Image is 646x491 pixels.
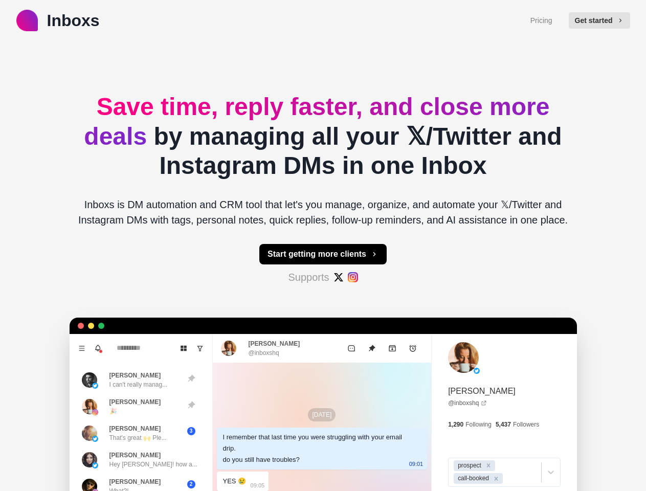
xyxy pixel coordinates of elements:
[109,477,161,486] p: [PERSON_NAME]
[109,451,161,460] p: [PERSON_NAME]
[308,408,336,421] p: [DATE]
[409,458,424,470] p: 09:01
[109,397,161,407] p: [PERSON_NAME]
[455,460,483,471] div: prospect
[474,368,480,374] img: picture
[82,426,97,441] img: picture
[496,420,511,429] p: 5,437
[259,244,387,264] button: Start getting more clients
[84,93,549,150] span: Save time, reply faster, and close more deals
[448,398,487,408] a: @inboxshq
[187,480,195,488] span: 2
[92,409,98,415] img: picture
[448,420,463,429] p: 1,290
[92,383,98,389] img: picture
[16,8,100,33] a: logoInboxs
[448,385,516,397] p: [PERSON_NAME]
[491,473,502,484] div: Remove call-booked
[382,338,403,359] button: Archive
[569,12,630,29] button: Get started
[513,420,539,429] p: Followers
[448,342,479,373] img: picture
[483,460,494,471] div: Remove prospect
[249,339,300,348] p: [PERSON_NAME]
[249,348,279,358] p: @inboxshq
[288,270,329,285] p: Supports
[465,420,492,429] p: Following
[362,338,382,359] button: Unpin
[92,462,98,468] img: picture
[74,340,90,356] button: Menu
[82,452,97,467] img: picture
[109,380,168,389] p: I can't really manag...
[47,8,100,33] p: Inboxs
[175,340,192,356] button: Board View
[530,15,552,26] a: Pricing
[70,92,577,181] h2: by managing all your 𝕏/Twitter and Instagram DMs in one Inbox
[109,433,167,442] p: That's great 🙌 Ple...
[187,427,195,435] span: 3
[403,338,423,359] button: Add reminder
[109,407,117,416] p: 🎉
[109,460,197,469] p: Hey [PERSON_NAME]! how a...
[70,197,577,228] p: Inboxs is DM automation and CRM tool that let's you manage, organize, and automate your 𝕏/Twitter...
[90,340,106,356] button: Notifications
[348,272,358,282] img: #
[455,473,491,484] div: call-booked
[16,10,38,31] img: logo
[341,338,362,359] button: Mark as unread
[109,371,161,380] p: [PERSON_NAME]
[221,341,236,356] img: picture
[82,372,97,388] img: picture
[223,476,247,487] div: YES 😢
[333,272,344,282] img: #
[192,340,208,356] button: Show unread conversations
[92,436,98,442] img: picture
[109,424,161,433] p: [PERSON_NAME]
[82,399,97,414] img: picture
[223,432,405,465] div: I remember that last time you were struggling with your email drip. do you still have troubles?
[251,480,265,491] p: 09:05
